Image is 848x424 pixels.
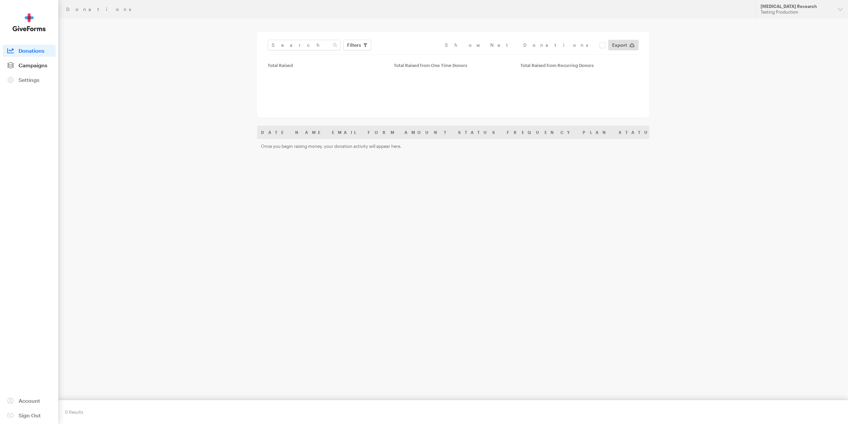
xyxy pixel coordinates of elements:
[291,126,328,139] th: Name
[394,63,512,68] div: Total Raised from One Time Donors
[19,62,47,68] span: Campaigns
[503,126,579,139] th: Frequency
[3,74,56,86] a: Settings
[257,126,291,139] th: Date
[19,47,44,54] span: Donations
[608,40,639,50] a: Export
[347,41,361,49] span: Filters
[343,40,371,50] button: Filters
[520,63,639,68] div: Total Raised from Recurring Donors
[364,126,400,139] th: Form
[268,63,386,68] div: Total Raised
[328,126,364,139] th: Email
[13,13,46,31] img: GiveForms
[65,407,83,417] div: 0 Results
[19,77,39,83] span: Settings
[400,126,454,139] th: Amount
[3,59,56,71] a: Campaigns
[3,45,56,57] a: Donations
[3,409,56,421] a: Sign Out
[19,397,40,404] span: Account
[579,126,663,139] th: Plan Status
[761,4,832,9] div: [MEDICAL_DATA] Research
[19,412,41,418] span: Sign Out
[612,41,627,49] span: Export
[257,139,772,153] td: Once you begin raising money, your donation activity will appear here.
[3,395,56,407] a: Account
[268,40,341,50] input: Search Name & Email
[761,9,832,15] div: Testing Production
[454,126,503,139] th: Status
